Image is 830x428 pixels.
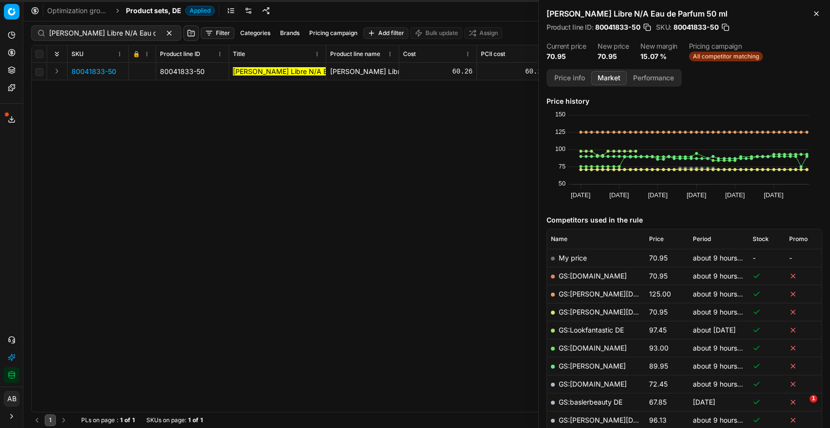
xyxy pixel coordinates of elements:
dd: 15.07 % [640,52,677,61]
span: Title [233,50,245,58]
button: AB [4,391,19,407]
button: Expand all [51,48,63,60]
nav: breadcrumb [47,6,215,16]
dd: 70.95 [598,52,629,61]
nav: pagination [31,414,70,426]
span: about 9 hours ago [693,344,751,352]
span: My price [559,254,587,262]
span: 70.95 [649,254,668,262]
span: Applied [185,6,215,16]
h5: Competitors used in the rule [547,215,822,225]
span: PCII cost [481,50,505,58]
a: GS:baslerbeauty DE [559,398,622,406]
div: 60.26 [481,67,546,76]
button: Price info [548,71,591,85]
a: GS:[PERSON_NAME][DOMAIN_NAME] [559,308,683,316]
span: 72.45 [649,380,668,388]
h5: Price history [547,96,822,106]
span: about 9 hours ago [693,272,751,280]
text: [DATE] [725,191,745,199]
span: about 9 hours ago [693,308,751,316]
dt: Pricing campaign [689,43,763,50]
div: 80041833-50 [160,67,225,76]
span: SKUs on page : [146,416,186,424]
a: GS:[DOMAIN_NAME] [559,344,627,352]
mark: [PERSON_NAME] Libre N/A Eau de Parfum 50 ml [233,67,389,75]
strong: 1 [188,416,191,424]
td: - [749,249,785,267]
button: Performance [627,71,680,85]
span: about 9 hours ago [693,362,751,370]
dt: Current price [547,43,586,50]
text: 50 [559,180,565,187]
a: GS:[PERSON_NAME] [559,362,626,370]
span: Promo [789,235,808,243]
strong: of [124,416,130,424]
span: 80041833-50 [595,22,640,32]
span: 125.00 [649,290,671,298]
span: 97.45 [649,326,667,334]
button: Go to previous page [31,414,43,426]
text: [DATE] [764,191,783,199]
span: about [DATE] [693,326,736,334]
span: Product sets, DEApplied [126,6,215,16]
span: 67.85 [649,398,667,406]
span: 93.00 [649,344,669,352]
a: Optimization groups [47,6,109,16]
text: 100 [555,145,565,152]
span: PLs on page [81,416,115,424]
text: 75 [559,163,565,170]
span: about 9 hours ago [693,380,751,388]
span: about 9 hours ago [693,254,751,262]
button: Expand [51,65,63,77]
a: GS:[DOMAIN_NAME] [559,272,627,280]
span: Name [551,235,567,243]
button: Bulk update [410,27,462,39]
strong: 1 [200,416,203,424]
span: 🔒 [133,50,140,58]
strong: 1 [132,416,135,424]
button: 1 [45,414,56,426]
text: [DATE] [648,191,668,199]
text: [DATE] [687,191,706,199]
span: 96.13 [649,416,667,424]
span: 70.95 [649,272,668,280]
button: Filter [201,27,234,39]
h2: [PERSON_NAME] Libre N/A Eau de Parfum 50 ml [547,8,822,19]
dt: New price [598,43,629,50]
strong: of [193,416,198,424]
span: about 9 hours ago [693,416,751,424]
button: Brands [276,27,303,39]
span: Product line name [330,50,380,58]
div: : [81,416,135,424]
button: Go to next page [58,414,70,426]
span: Stock [753,235,769,243]
iframe: Intercom live chat [790,395,813,418]
button: Pricing campaign [305,27,361,39]
button: Categories [236,27,274,39]
a: GS:[DOMAIN_NAME] [559,380,627,388]
a: GS:[PERSON_NAME][DOMAIN_NAME] [559,416,683,424]
div: 60.26 [403,67,473,76]
input: Search by SKU or title [49,28,156,38]
dt: New margin [640,43,677,50]
div: [PERSON_NAME] Libre N/A Eau de Parfum 50 ml [330,67,395,76]
button: 80041833-50 [71,67,116,76]
span: 70.95 [649,308,668,316]
span: Period [693,235,711,243]
a: GS:[PERSON_NAME][DOMAIN_NAME] [559,290,683,298]
text: 150 [555,111,565,118]
span: SKU : [656,24,671,31]
span: SKU [71,50,84,58]
span: Price [649,235,664,243]
dd: 70.95 [547,52,586,61]
button: Add filter [363,27,408,39]
span: All competitor matching [689,52,763,61]
text: 125 [555,128,565,135]
a: GS:Lookfantastic DE [559,326,624,334]
text: [DATE] [609,191,629,199]
td: - [785,249,822,267]
span: 89.95 [649,362,668,370]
